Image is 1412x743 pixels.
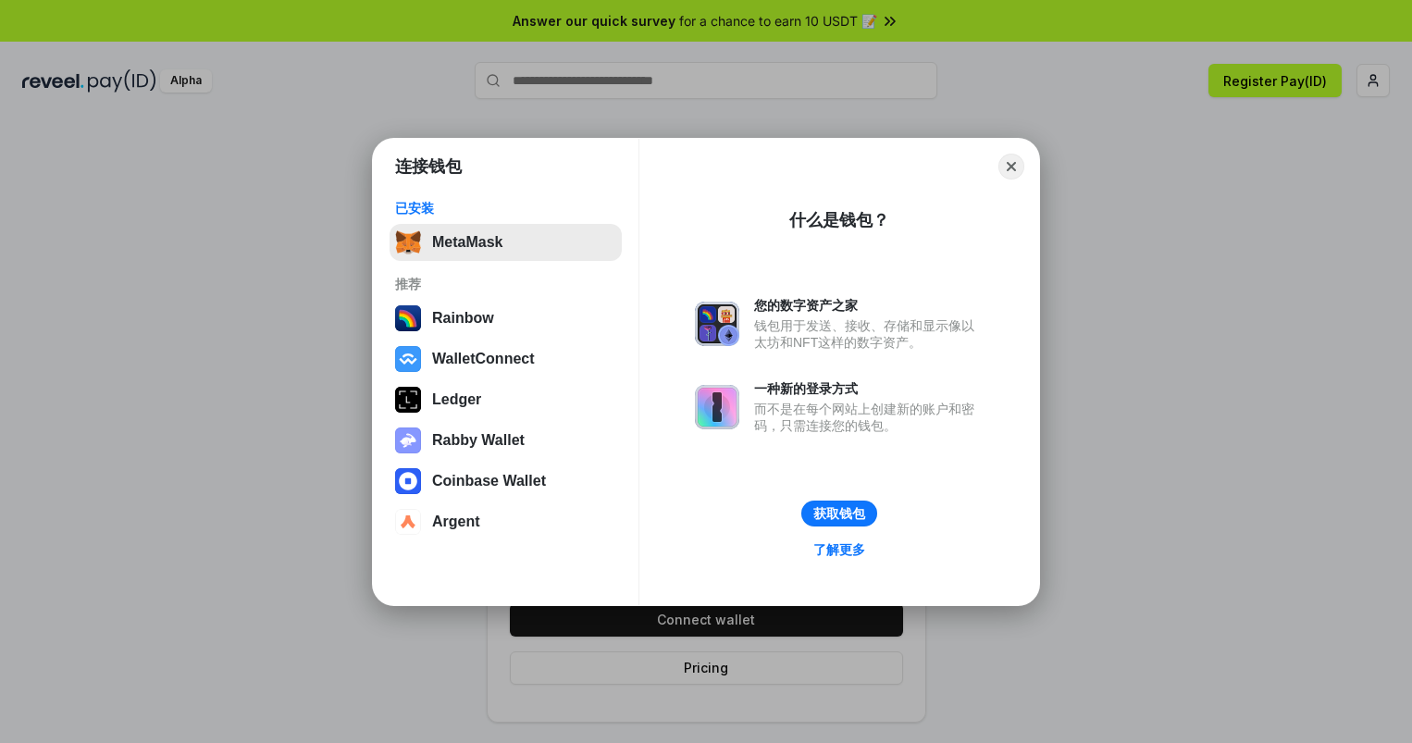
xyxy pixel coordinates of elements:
div: 您的数字资产之家 [754,297,984,314]
button: Argent [390,503,622,540]
button: 获取钱包 [801,501,877,526]
a: 了解更多 [802,538,876,562]
img: svg+xml,%3Csvg%20width%3D%2228%22%20height%3D%2228%22%20viewBox%3D%220%200%2028%2028%22%20fill%3D... [395,509,421,535]
div: Coinbase Wallet [432,473,546,489]
img: svg+xml,%3Csvg%20xmlns%3D%22http%3A%2F%2Fwww.w3.org%2F2000%2Fsvg%22%20fill%3D%22none%22%20viewBox... [695,385,739,429]
img: svg+xml,%3Csvg%20width%3D%22120%22%20height%3D%22120%22%20viewBox%3D%220%200%20120%20120%22%20fil... [395,305,421,331]
div: Ledger [432,391,481,408]
img: svg+xml,%3Csvg%20xmlns%3D%22http%3A%2F%2Fwww.w3.org%2F2000%2Fsvg%22%20fill%3D%22none%22%20viewBox... [695,302,739,346]
div: 了解更多 [813,541,865,558]
h1: 连接钱包 [395,155,462,178]
div: 推荐 [395,276,616,292]
img: svg+xml,%3Csvg%20width%3D%2228%22%20height%3D%2228%22%20viewBox%3D%220%200%2028%2028%22%20fill%3D... [395,346,421,372]
div: Rabby Wallet [432,432,525,449]
button: MetaMask [390,224,622,261]
div: 钱包用于发送、接收、存储和显示像以太坊和NFT这样的数字资产。 [754,317,984,351]
div: 一种新的登录方式 [754,380,984,397]
div: 什么是钱包？ [789,209,889,231]
img: svg+xml,%3Csvg%20xmlns%3D%22http%3A%2F%2Fwww.w3.org%2F2000%2Fsvg%22%20fill%3D%22none%22%20viewBox... [395,427,421,453]
div: 获取钱包 [813,505,865,522]
button: Rainbow [390,300,622,337]
button: Close [998,154,1024,180]
img: svg+xml,%3Csvg%20fill%3D%22none%22%20height%3D%2233%22%20viewBox%3D%220%200%2035%2033%22%20width%... [395,229,421,255]
button: Rabby Wallet [390,422,622,459]
button: Coinbase Wallet [390,463,622,500]
div: MetaMask [432,234,502,251]
button: Ledger [390,381,622,418]
div: 已安装 [395,200,616,217]
button: WalletConnect [390,341,622,378]
div: Rainbow [432,310,494,327]
img: svg+xml,%3Csvg%20width%3D%2228%22%20height%3D%2228%22%20viewBox%3D%220%200%2028%2028%22%20fill%3D... [395,468,421,494]
img: svg+xml,%3Csvg%20xmlns%3D%22http%3A%2F%2Fwww.w3.org%2F2000%2Fsvg%22%20width%3D%2228%22%20height%3... [395,387,421,413]
div: 而不是在每个网站上创建新的账户和密码，只需连接您的钱包。 [754,401,984,434]
div: Argent [432,514,480,530]
div: WalletConnect [432,351,535,367]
